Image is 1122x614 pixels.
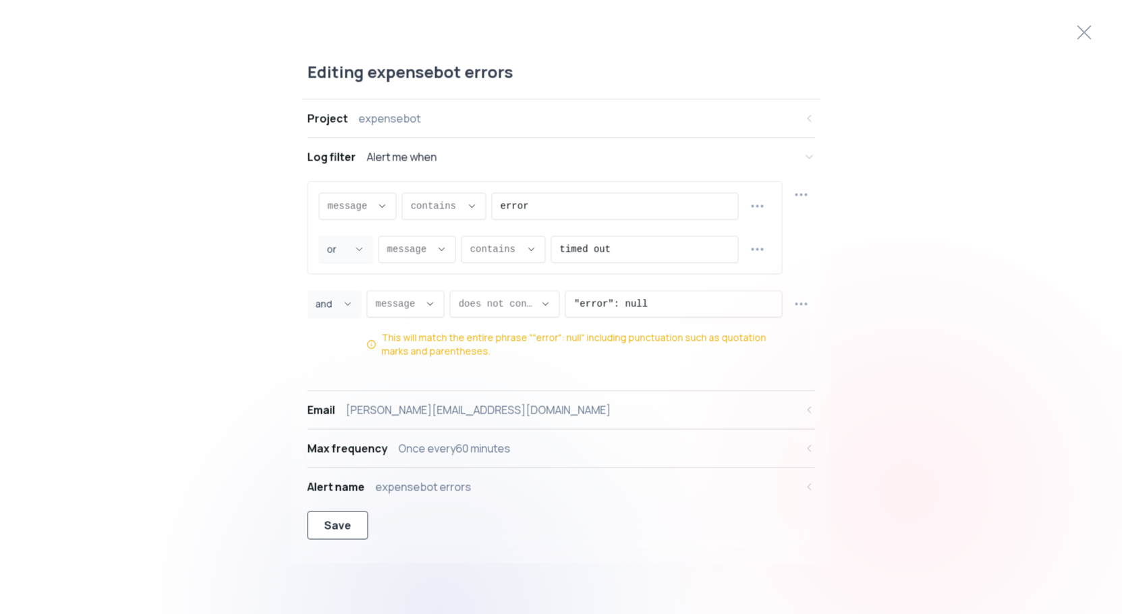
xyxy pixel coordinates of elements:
div: expensebot errors [376,479,472,495]
div: Log filterAlert me when [308,176,815,391]
button: Joiner Select [319,236,373,263]
button: Alert nameexpensebot errors [308,468,815,506]
button: Log filterAlert me when [308,138,815,176]
button: Descriptive Select [367,291,445,318]
button: Save [308,511,368,540]
div: This will match the entire phrase ""error": null" including punctuation such as quotation marks a... [382,331,783,358]
div: Log filter [308,149,356,165]
div: Once every 60 minutes [399,441,511,457]
button: Descriptive Select [402,193,486,220]
span: message [387,243,431,256]
span: and [316,298,337,311]
span: does not contain [459,298,535,311]
button: Email[PERSON_NAME][EMAIL_ADDRESS][DOMAIN_NAME] [308,391,815,429]
div: Max frequency [308,441,388,457]
div: Editing expensebot errors [302,61,820,100]
div: Save [325,518,352,534]
input: Enter text value... [574,291,774,317]
button: Max frequencyOnce every60 minutes [308,430,815,468]
input: Enter text value... [501,194,730,219]
span: contains [470,243,521,256]
button: Descriptive Select [378,236,456,263]
button: Descriptive Select [450,291,560,318]
span: or [327,243,349,256]
button: Descriptive Select [461,236,546,263]
button: Projectexpensebot [308,100,815,138]
div: Alert name [308,479,365,495]
input: Enter text value... [560,237,730,262]
button: Descriptive Select [319,193,397,220]
div: expensebot [359,111,421,127]
button: Joiner Select [308,291,362,318]
span: message [328,200,372,213]
div: [PERSON_NAME][EMAIL_ADDRESS][DOMAIN_NAME] [346,402,611,418]
div: Project [308,111,348,127]
span: contains [411,200,461,213]
div: Alert me when [367,149,437,165]
div: Email [308,402,335,418]
span: message [376,298,420,311]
